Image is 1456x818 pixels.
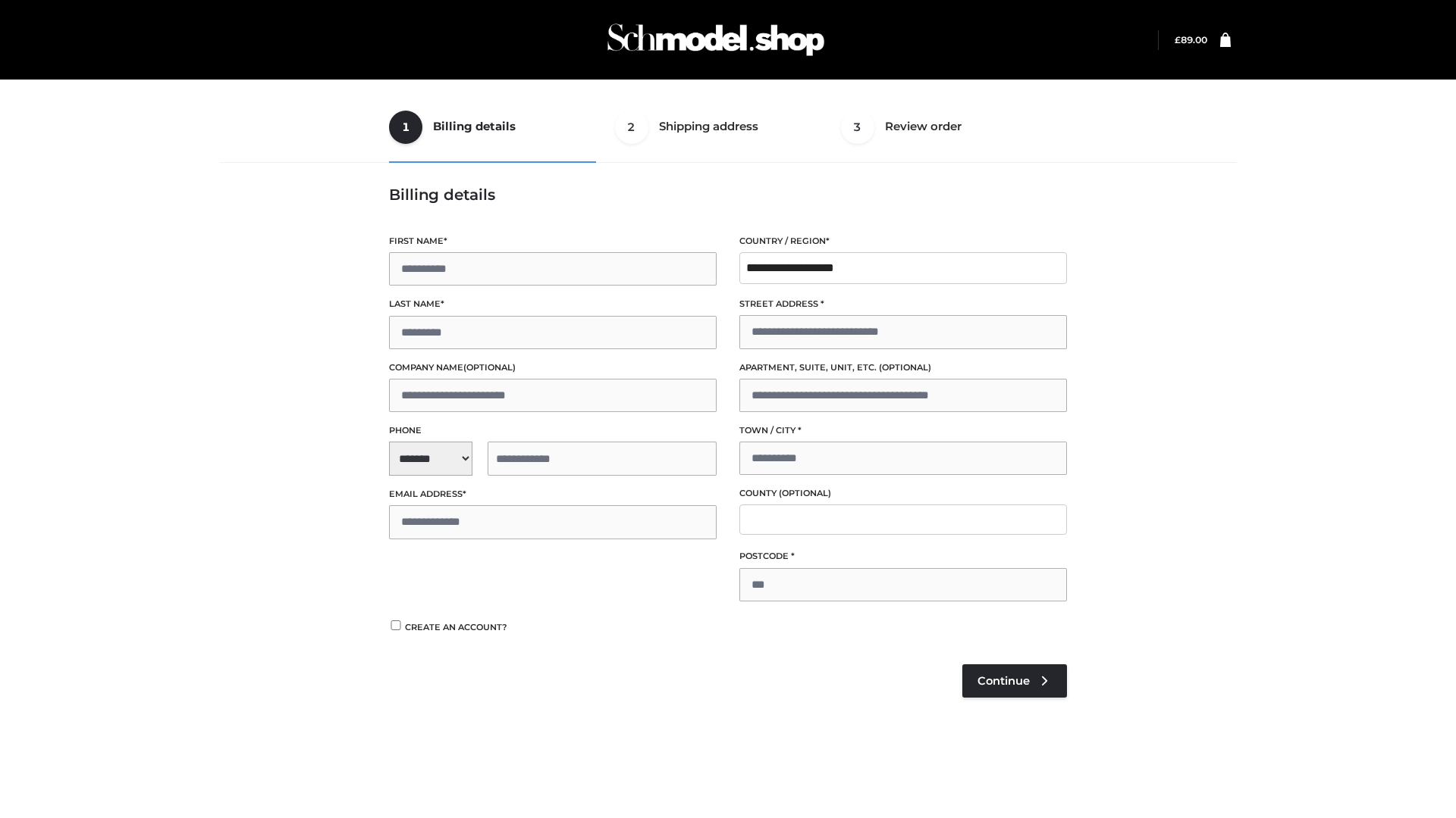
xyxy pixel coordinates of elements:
[739,234,1067,248] label: Country / Region
[463,362,516,373] span: (optional)
[405,622,507,632] span: Create an account?
[389,297,717,311] label: Last name
[389,234,717,248] label: First name
[389,487,717,501] label: Email address
[739,549,1067,564] label: Postcode
[739,361,1067,375] label: Apartment, suite, unit, etc.
[1175,34,1207,45] bdi: 89.00
[739,297,1067,311] label: Street address
[1175,34,1181,45] span: £
[739,486,1067,501] label: County
[602,10,830,70] img: Schmodel Admin 964
[977,674,1030,688] span: Continue
[389,423,717,438] label: Phone
[1175,34,1207,45] a: £89.00
[962,664,1067,698] a: Continue
[879,362,931,373] span: (optional)
[389,620,403,630] input: Create an account?
[389,186,1067,204] h3: Billing details
[389,361,717,375] label: Company name
[739,423,1067,438] label: Town / City
[779,488,831,498] span: (optional)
